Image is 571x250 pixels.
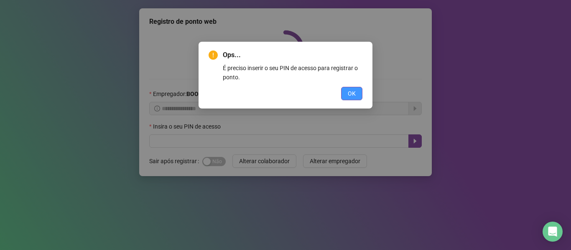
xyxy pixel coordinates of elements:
button: OK [341,87,362,100]
div: É preciso inserir o seu PIN de acesso para registrar o ponto. [223,63,362,82]
div: Open Intercom Messenger [543,222,563,242]
span: exclamation-circle [209,51,218,60]
span: OK [348,89,356,98]
span: Ops... [223,50,362,60]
